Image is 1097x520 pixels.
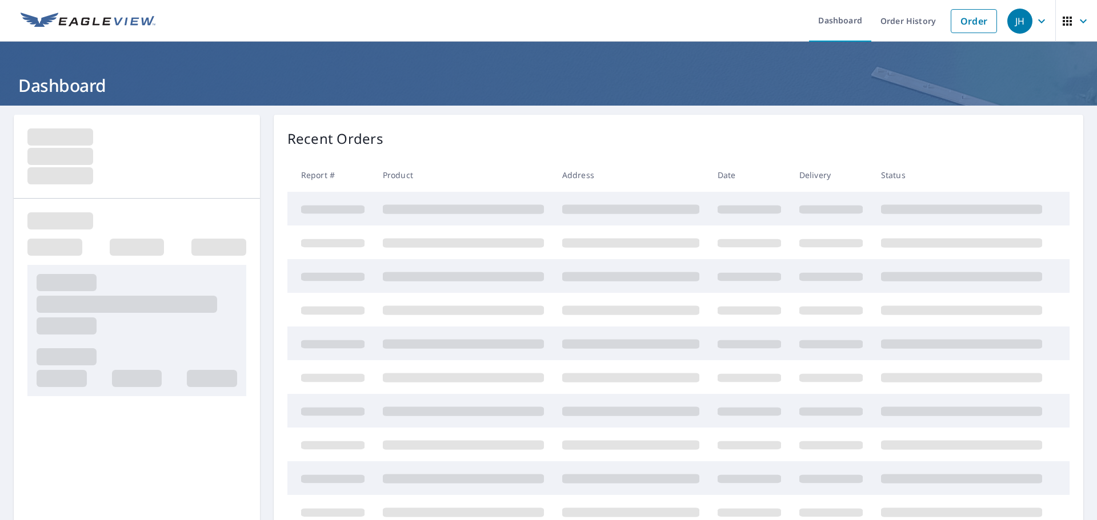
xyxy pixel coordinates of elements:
[374,158,553,192] th: Product
[1007,9,1032,34] div: JH
[708,158,790,192] th: Date
[872,158,1051,192] th: Status
[21,13,155,30] img: EV Logo
[287,158,374,192] th: Report #
[553,158,708,192] th: Address
[14,74,1083,97] h1: Dashboard
[287,128,383,149] p: Recent Orders
[790,158,872,192] th: Delivery
[951,9,997,33] a: Order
